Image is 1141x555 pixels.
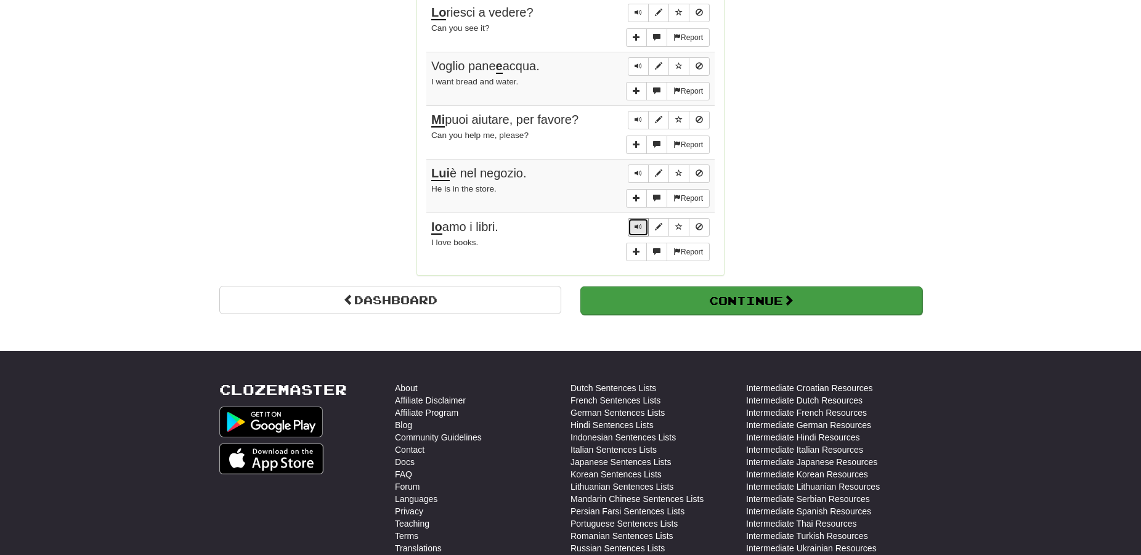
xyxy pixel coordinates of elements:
[667,82,710,100] button: Report
[431,77,518,86] small: I want bread and water.
[570,419,654,431] a: Hindi Sentences Lists
[395,382,418,394] a: About
[431,23,489,33] small: Can you see it?
[395,431,482,444] a: Community Guidelines
[219,286,561,314] a: Dashboard
[628,111,710,129] div: Sentence controls
[648,218,669,237] button: Edit sentence
[395,530,418,542] a: Terms
[628,57,649,76] button: Play sentence audio
[395,456,415,468] a: Docs
[496,59,503,74] u: e
[746,468,868,480] a: Intermediate Korean Resources
[431,166,450,181] u: Lui
[746,480,880,493] a: Intermediate Lithuanian Resources
[395,517,429,530] a: Teaching
[431,113,579,128] span: puoi aiutare, per favore?
[626,136,647,154] button: Add sentence to collection
[628,164,710,183] div: Sentence controls
[668,164,689,183] button: Toggle favorite
[668,111,689,129] button: Toggle favorite
[626,136,710,154] div: More sentence controls
[570,394,660,407] a: French Sentences Lists
[746,530,868,542] a: Intermediate Turkish Resources
[395,480,420,493] a: Forum
[431,113,445,128] u: Mi
[580,286,922,315] button: Continue
[746,542,877,554] a: Intermediate Ukrainian Resources
[628,218,649,237] button: Play sentence audio
[746,456,877,468] a: Intermediate Japanese Resources
[626,28,710,47] div: More sentence controls
[570,542,665,554] a: Russian Sentences Lists
[628,57,710,76] div: Sentence controls
[570,431,676,444] a: Indonesian Sentences Lists
[746,493,870,505] a: Intermediate Serbian Resources
[431,166,527,181] span: è nel negozio.
[395,542,442,554] a: Translations
[626,243,710,261] div: More sentence controls
[689,164,710,183] button: Toggle ignore
[648,111,669,129] button: Edit sentence
[570,530,673,542] a: Romanian Sentences Lists
[668,57,689,76] button: Toggle favorite
[431,238,478,247] small: I love books.
[667,28,710,47] button: Report
[667,136,710,154] button: Report
[570,480,673,493] a: Lithuanian Sentences Lists
[628,111,649,129] button: Play sentence audio
[431,6,446,20] u: Lo
[746,505,871,517] a: Intermediate Spanish Resources
[628,218,710,237] div: Sentence controls
[648,57,669,76] button: Edit sentence
[746,394,863,407] a: Intermediate Dutch Resources
[626,82,647,100] button: Add sentence to collection
[746,407,867,419] a: Intermediate French Resources
[689,4,710,22] button: Toggle ignore
[570,505,684,517] a: Persian Farsi Sentences Lists
[395,493,437,505] a: Languages
[626,28,647,47] button: Add sentence to collection
[746,444,863,456] a: Intermediate Italian Resources
[689,218,710,237] button: Toggle ignore
[667,189,710,208] button: Report
[570,493,704,505] a: Mandarin Chinese Sentences Lists
[689,111,710,129] button: Toggle ignore
[570,444,657,456] a: Italian Sentences Lists
[628,164,649,183] button: Play sentence audio
[431,220,442,235] u: Io
[395,468,412,480] a: FAQ
[219,407,323,437] img: Get it on Google Play
[689,57,710,76] button: Toggle ignore
[570,517,678,530] a: Portuguese Sentences Lists
[668,218,689,237] button: Toggle favorite
[628,4,710,22] div: Sentence controls
[219,382,347,397] a: Clozemaster
[395,394,466,407] a: Affiliate Disclaimer
[570,407,665,419] a: German Sentences Lists
[395,419,412,431] a: Blog
[628,4,649,22] button: Play sentence audio
[431,6,534,20] span: riesci a vedere?
[431,131,529,140] small: Can you help me, please?
[746,382,872,394] a: Intermediate Croatian Resources
[667,243,710,261] button: Report
[570,456,671,468] a: Japanese Sentences Lists
[746,431,859,444] a: Intermediate Hindi Resources
[626,243,647,261] button: Add sentence to collection
[219,444,323,474] img: Get it on App Store
[431,184,497,193] small: He is in the store.
[395,505,423,517] a: Privacy
[570,468,662,480] a: Korean Sentences Lists
[395,444,424,456] a: Contact
[626,82,710,100] div: More sentence controls
[431,59,540,74] span: Voglio pane acqua.
[648,4,669,22] button: Edit sentence
[746,419,871,431] a: Intermediate German Resources
[626,189,710,208] div: More sentence controls
[395,407,458,419] a: Affiliate Program
[431,220,498,235] span: amo i libri.
[626,189,647,208] button: Add sentence to collection
[648,164,669,183] button: Edit sentence
[746,517,857,530] a: Intermediate Thai Resources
